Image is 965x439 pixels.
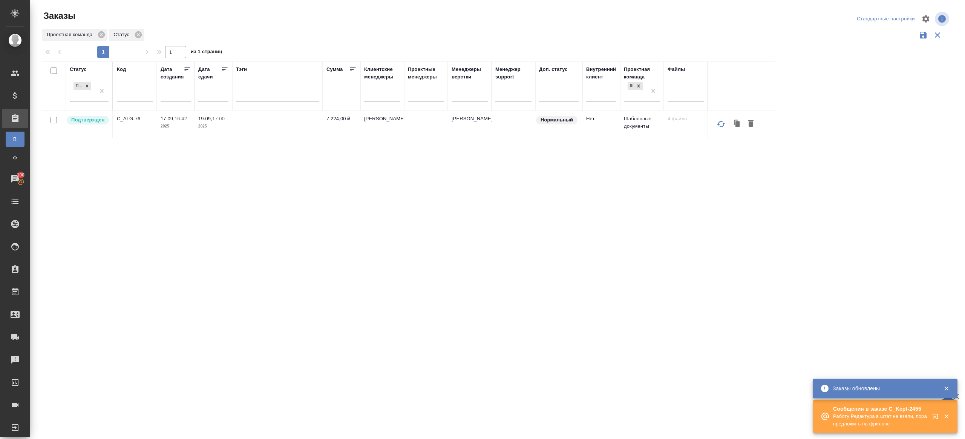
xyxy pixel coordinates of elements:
p: 4 файла [668,115,704,123]
div: Проектные менеджеры [408,66,444,81]
span: В [9,135,21,143]
p: Статус [113,31,132,38]
span: 100 [12,171,29,179]
p: 17.09, [161,116,175,121]
a: 100 [2,169,28,188]
div: Менеджеры верстки [452,66,488,81]
p: Проектная команда [47,31,95,38]
a: Ф [6,150,25,166]
button: Закрыть [939,385,954,392]
span: Посмотреть информацию [935,12,951,26]
div: Внутренний клиент [586,66,616,81]
p: 17:00 [212,116,225,121]
div: Дата создания [161,66,184,81]
p: Работу Редактура в штат не взяли, пора предложить на фриланс [833,413,927,428]
div: Доп. статус [539,66,568,73]
p: [PERSON_NAME] [452,115,488,123]
button: Закрыть [939,413,954,420]
p: 2025 [198,123,228,130]
td: Шаблонные документы [620,111,664,138]
span: Заказы [41,10,75,22]
div: Статус [70,66,87,73]
div: Шаблонные документы [627,81,643,91]
div: Статус по умолчанию для стандартных заказов [535,115,579,125]
button: Обновить [712,115,730,133]
p: Нормальный [541,116,573,124]
p: 16:42 [175,116,187,121]
div: Дата сдачи [198,66,221,81]
p: C_ALG-76 [117,115,153,123]
div: Сумма [326,66,343,73]
button: Сохранить фильтры [916,28,930,42]
div: Тэги [236,66,247,73]
span: Настроить таблицу [917,10,935,28]
div: Подтвержден [73,81,92,91]
button: Удалить [744,117,757,131]
span: Ф [9,154,21,162]
div: Код [117,66,126,73]
button: Сбросить фильтры [930,28,945,42]
div: Заказы обновлены [833,385,932,392]
div: Подтвержден [74,82,83,90]
div: Выставляет КМ после уточнения всех необходимых деталей и получения согласия клиента на запуск. С ... [66,115,109,125]
div: Клиентские менеджеры [364,66,400,81]
a: В [6,132,25,147]
div: Шаблонные документы [628,82,634,90]
div: Проектная команда [624,66,660,81]
div: split button [855,13,917,25]
td: [PERSON_NAME] [360,111,404,138]
button: Открыть в новой вкладке [928,409,946,427]
p: 19.09, [198,116,212,121]
p: Сообщения в заказе C_Kept-2455 [833,405,927,413]
div: Статус [109,29,144,41]
div: Файлы [668,66,685,73]
div: Проектная команда [42,29,107,41]
td: 7 224,00 ₽ [323,111,360,138]
button: Клонировать [730,117,744,131]
p: 2025 [161,123,191,130]
p: Подтвержден [71,116,104,124]
p: Нет [586,115,616,123]
div: Менеджер support [495,66,532,81]
span: из 1 страниц [191,47,222,58]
